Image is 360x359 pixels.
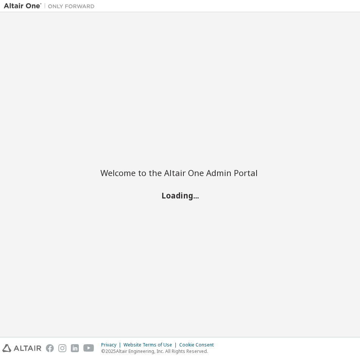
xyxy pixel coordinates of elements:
[101,342,124,348] div: Privacy
[83,344,94,352] img: youtube.svg
[46,344,54,352] img: facebook.svg
[58,344,66,352] img: instagram.svg
[71,344,79,352] img: linkedin.svg
[2,344,41,352] img: altair_logo.svg
[100,191,260,200] h2: Loading...
[100,167,260,178] h2: Welcome to the Altair One Admin Portal
[101,348,218,354] p: © 2025 Altair Engineering, Inc. All Rights Reserved.
[124,342,179,348] div: Website Terms of Use
[4,2,99,10] img: Altair One
[179,342,218,348] div: Cookie Consent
